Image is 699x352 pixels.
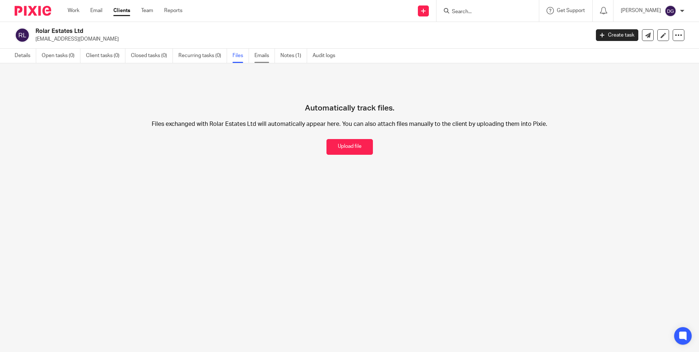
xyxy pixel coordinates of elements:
[254,49,275,63] a: Emails
[164,7,182,14] a: Reports
[131,49,173,63] a: Closed tasks (0)
[141,7,153,14] a: Team
[305,78,394,113] h4: Automatically track files.
[90,7,102,14] a: Email
[621,7,661,14] p: [PERSON_NAME]
[665,5,676,17] img: svg%3E
[126,120,573,128] p: Files exchanged with Rolar Estates Ltd will automatically appear here. You can also attach files ...
[113,7,130,14] a: Clients
[15,49,36,63] a: Details
[15,6,51,16] img: Pixie
[313,49,341,63] a: Audit logs
[35,27,475,35] h2: Rolar Estates Ltd
[86,49,125,63] a: Client tasks (0)
[280,49,307,63] a: Notes (1)
[68,7,79,14] a: Work
[42,49,80,63] a: Open tasks (0)
[596,29,638,41] a: Create task
[326,139,373,155] button: Upload file
[35,35,585,43] p: [EMAIL_ADDRESS][DOMAIN_NAME]
[557,8,585,13] span: Get Support
[178,49,227,63] a: Recurring tasks (0)
[451,9,517,15] input: Search
[15,27,30,43] img: svg%3E
[233,49,249,63] a: Files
